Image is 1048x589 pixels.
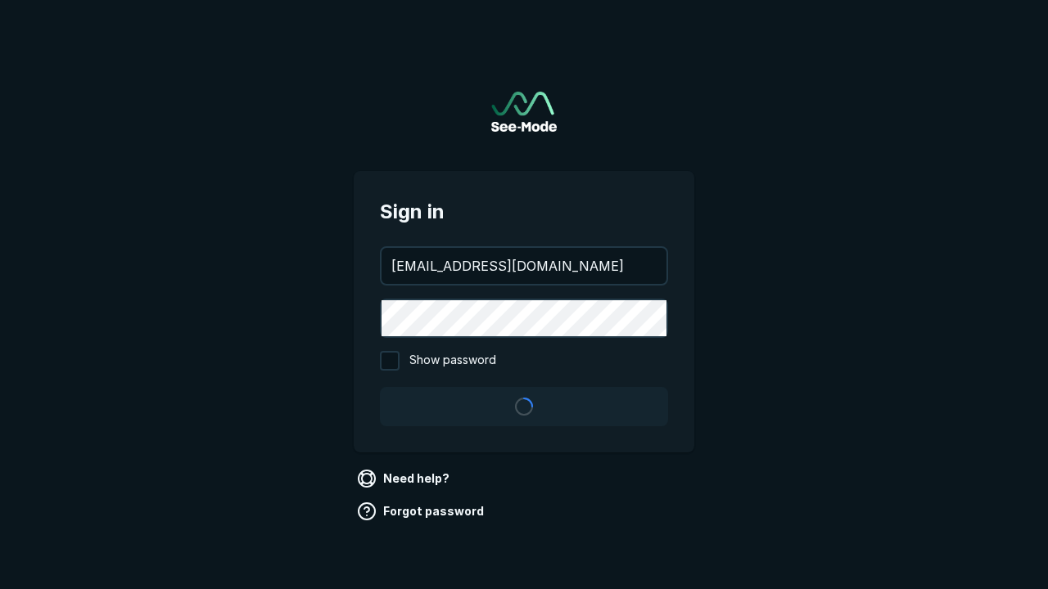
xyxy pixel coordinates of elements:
a: Go to sign in [491,92,557,132]
span: Show password [409,351,496,371]
a: Need help? [354,465,456,492]
input: your@email.com [382,248,666,284]
a: Forgot password [354,498,490,524]
img: See-Mode Logo [491,92,557,132]
span: Sign in [380,197,668,227]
